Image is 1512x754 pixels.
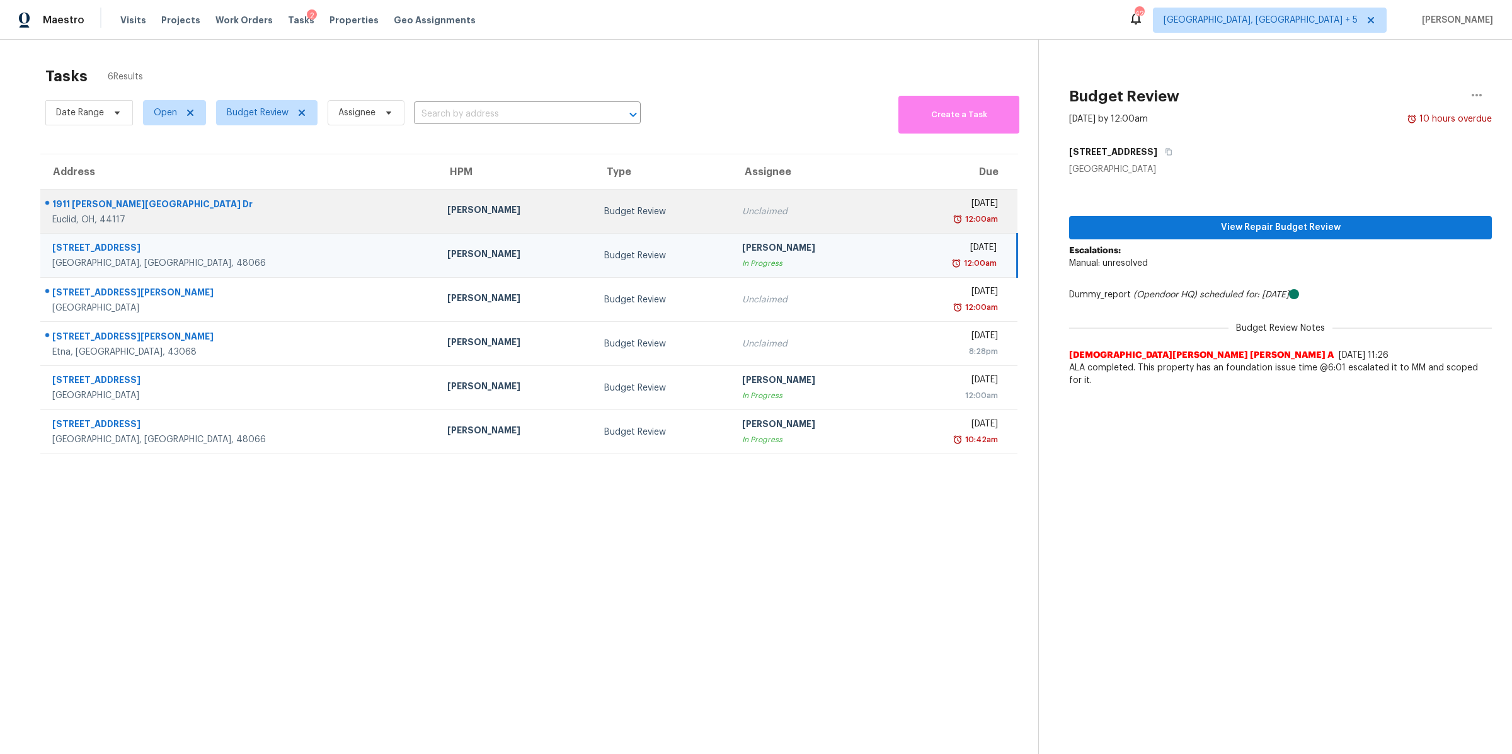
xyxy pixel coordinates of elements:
[742,374,879,389] div: [PERSON_NAME]
[1135,8,1143,20] div: 42
[604,382,722,394] div: Budget Review
[1339,351,1389,360] span: [DATE] 11:26
[742,418,879,433] div: [PERSON_NAME]
[52,330,427,346] div: [STREET_ADDRESS][PERSON_NAME]
[624,106,642,123] button: Open
[1069,288,1492,301] div: Dummy_report
[447,248,584,263] div: [PERSON_NAME]
[447,292,584,307] div: [PERSON_NAME]
[52,418,427,433] div: [STREET_ADDRESS]
[52,302,427,314] div: [GEOGRAPHIC_DATA]
[953,301,963,314] img: Overdue Alarm Icon
[215,14,273,26] span: Work Orders
[1164,14,1358,26] span: [GEOGRAPHIC_DATA], [GEOGRAPHIC_DATA] + 5
[1069,90,1179,103] h2: Budget Review
[604,205,722,218] div: Budget Review
[1069,216,1492,239] button: View Repair Budget Review
[227,106,289,119] span: Budget Review
[900,389,998,402] div: 12:00am
[742,294,879,306] div: Unclaimed
[45,70,88,83] h2: Tasks
[1069,349,1334,362] span: [DEMOGRAPHIC_DATA][PERSON_NAME] [PERSON_NAME] A
[1079,220,1482,236] span: View Repair Budget Review
[43,14,84,26] span: Maestro
[953,433,963,446] img: Overdue Alarm Icon
[742,205,879,218] div: Unclaimed
[161,14,200,26] span: Projects
[52,257,427,270] div: [GEOGRAPHIC_DATA], [GEOGRAPHIC_DATA], 48066
[154,106,177,119] span: Open
[1133,290,1197,299] i: (Opendoor HQ)
[604,294,722,306] div: Budget Review
[447,424,584,440] div: [PERSON_NAME]
[56,106,104,119] span: Date Range
[52,241,427,257] div: [STREET_ADDRESS]
[594,154,732,190] th: Type
[447,336,584,351] div: [PERSON_NAME]
[742,257,879,270] div: In Progress
[1417,14,1493,26] span: [PERSON_NAME]
[900,285,998,301] div: [DATE]
[447,380,584,396] div: [PERSON_NAME]
[898,96,1019,134] button: Create a Task
[900,418,998,433] div: [DATE]
[1417,113,1492,125] div: 10 hours overdue
[963,301,998,314] div: 12:00am
[742,338,879,350] div: Unclaimed
[1069,362,1492,387] span: ALA completed. This property has an foundation issue time @6:01 escalated it to MM and scoped for...
[437,154,594,190] th: HPM
[732,154,889,190] th: Assignee
[52,389,427,402] div: [GEOGRAPHIC_DATA]
[961,257,997,270] div: 12:00am
[900,345,998,358] div: 8:28pm
[604,249,722,262] div: Budget Review
[900,374,998,389] div: [DATE]
[1200,290,1289,299] i: scheduled for: [DATE]
[900,329,998,345] div: [DATE]
[1069,246,1121,255] b: Escalations:
[963,213,998,226] div: 12:00am
[742,389,879,402] div: In Progress
[447,203,584,219] div: [PERSON_NAME]
[742,433,879,446] div: In Progress
[52,214,427,226] div: Euclid, OH, 44117
[52,198,427,214] div: 1911 [PERSON_NAME][GEOGRAPHIC_DATA] Dr
[890,154,1017,190] th: Due
[900,197,998,213] div: [DATE]
[953,213,963,226] img: Overdue Alarm Icon
[329,14,379,26] span: Properties
[604,426,722,438] div: Budget Review
[1157,140,1174,163] button: Copy Address
[52,286,427,302] div: [STREET_ADDRESS][PERSON_NAME]
[1228,322,1332,334] span: Budget Review Notes
[1069,163,1492,176] div: [GEOGRAPHIC_DATA]
[120,14,146,26] span: Visits
[900,241,997,257] div: [DATE]
[1069,113,1148,125] div: [DATE] by 12:00am
[338,106,375,119] span: Assignee
[40,154,437,190] th: Address
[52,374,427,389] div: [STREET_ADDRESS]
[1407,113,1417,125] img: Overdue Alarm Icon
[1069,146,1157,158] h5: [STREET_ADDRESS]
[1069,259,1148,268] span: Manual: unresolved
[905,108,1013,122] span: Create a Task
[604,338,722,350] div: Budget Review
[288,16,314,25] span: Tasks
[52,346,427,358] div: Etna, [GEOGRAPHIC_DATA], 43068
[742,241,879,257] div: [PERSON_NAME]
[307,9,317,22] div: 2
[394,14,476,26] span: Geo Assignments
[414,105,605,124] input: Search by address
[108,71,143,83] span: 6 Results
[963,433,998,446] div: 10:42am
[52,433,427,446] div: [GEOGRAPHIC_DATA], [GEOGRAPHIC_DATA], 48066
[951,257,961,270] img: Overdue Alarm Icon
